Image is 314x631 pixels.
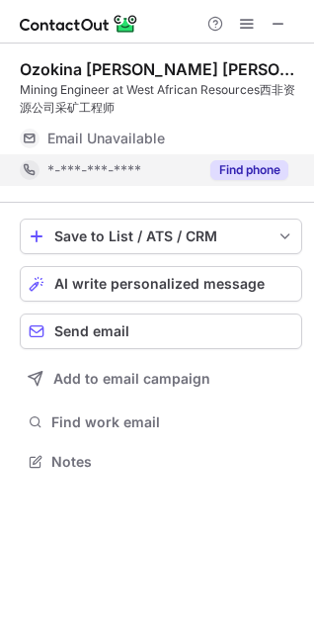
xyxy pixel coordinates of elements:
div: Save to List / ATS / CRM [54,228,268,244]
button: AI write personalized message [20,266,302,302]
button: Reveal Button [210,160,288,180]
img: ContactOut v5.3.10 [20,12,138,36]
div: Mining Engineer at West African Resources西非资源公司采矿工程师 [20,81,302,117]
button: Notes [20,448,302,476]
button: Send email [20,314,302,349]
div: Ozokina [PERSON_NAME] [PERSON_NAME] N'do奥佐金娜·[PERSON_NAME]·[PERSON_NAME]·恩多 [20,59,302,79]
span: Find work email [51,413,294,431]
span: AI write personalized message [54,276,265,292]
button: save-profile-one-click [20,219,302,254]
button: Find work email [20,408,302,436]
span: Add to email campaign [53,371,210,387]
span: Send email [54,323,129,339]
button: Add to email campaign [20,361,302,397]
span: Notes [51,453,294,471]
span: Email Unavailable [47,130,165,147]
